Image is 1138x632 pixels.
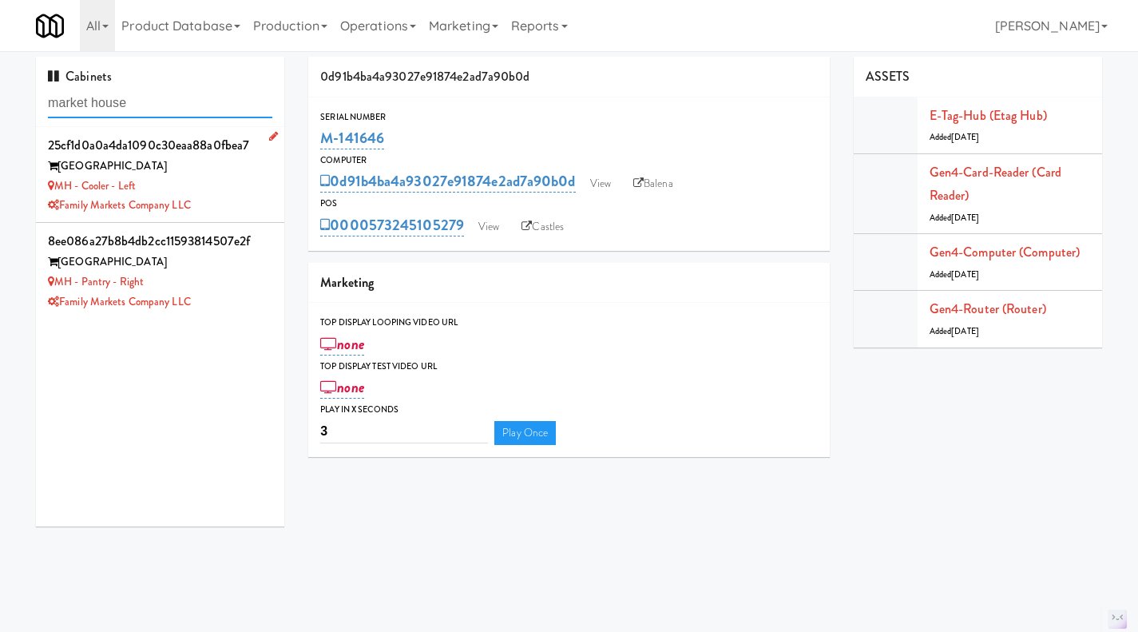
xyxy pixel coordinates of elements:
[48,197,191,213] a: Family Markets Company LLC
[930,268,979,280] span: Added
[320,153,818,169] div: Computer
[36,223,284,318] li: 8ee086a27b8b4db2cc11593814507e2f[GEOGRAPHIC_DATA] MH - Pantry - RightFamily Markets Company LLC
[930,212,979,224] span: Added
[513,215,572,239] a: Castles
[951,212,979,224] span: [DATE]
[930,131,979,143] span: Added
[48,67,112,85] span: Cabinets
[320,214,464,237] a: 0000573245105279
[582,172,619,196] a: View
[951,131,979,143] span: [DATE]
[320,170,575,193] a: 0d91b4ba4a93027e91874e2ad7a90b0d
[320,109,818,125] div: Serial Number
[48,89,272,118] input: Search cabinets
[930,300,1046,318] a: Gen4-router (Router)
[48,157,272,177] div: [GEOGRAPHIC_DATA]
[308,57,830,97] div: 0d91b4ba4a93027e91874e2ad7a90b0d
[866,67,910,85] span: ASSETS
[48,133,272,157] div: 25cf1d0a0a4da1090c30eaa88a0fbea7
[320,315,818,331] div: Top Display Looping Video Url
[494,421,556,445] a: Play Once
[320,333,364,356] a: none
[320,127,384,149] a: M-141646
[930,163,1061,205] a: Gen4-card-reader (Card Reader)
[48,252,272,272] div: [GEOGRAPHIC_DATA]
[320,359,818,375] div: Top Display Test Video Url
[930,325,979,337] span: Added
[320,273,374,292] span: Marketing
[930,106,1047,125] a: E-tag-hub (Etag Hub)
[36,127,284,223] li: 25cf1d0a0a4da1090c30eaa88a0fbea7[GEOGRAPHIC_DATA] MH - Cooler - LeftFamily Markets Company LLC
[951,325,979,337] span: [DATE]
[625,172,681,196] a: Balena
[320,402,818,418] div: Play in X seconds
[930,243,1080,261] a: Gen4-computer (Computer)
[470,215,507,239] a: View
[48,178,136,193] a: MH - Cooler - Left
[951,268,979,280] span: [DATE]
[320,376,364,399] a: none
[320,196,818,212] div: POS
[36,12,64,40] img: Micromart
[48,294,191,309] a: Family Markets Company LLC
[48,229,272,253] div: 8ee086a27b8b4db2cc11593814507e2f
[48,274,144,289] a: MH - Pantry - Right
